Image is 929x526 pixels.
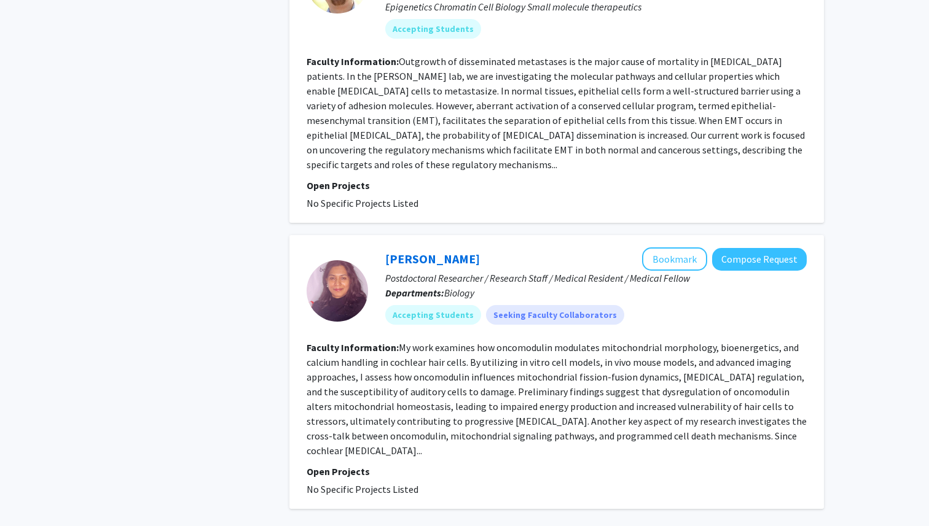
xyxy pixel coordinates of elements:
[307,483,418,495] span: No Specific Projects Listed
[307,341,399,354] b: Faculty Information:
[307,55,399,68] b: Faculty Information:
[307,464,807,479] p: Open Projects
[385,271,807,285] p: Postdoctoral Researcher / Research Staff / Medical Resident / Medical Fellow
[307,55,805,171] fg-read-more: Outgrowth of disseminated metastases is the major cause of mortality in [MEDICAL_DATA] patients. ...
[712,248,807,271] button: Compose Request to Santha Ranganathan
[444,287,474,299] span: Biology
[307,341,807,457] fg-read-more: My work examines how oncomodulin modulates mitochondrial morphology, bioenergetics, and calcium h...
[307,178,807,193] p: Open Projects
[9,471,52,517] iframe: Chat
[642,247,707,271] button: Add Santha Ranganathan to Bookmarks
[385,287,444,299] b: Departments:
[486,305,624,325] mat-chip: Seeking Faculty Collaborators
[385,19,481,39] mat-chip: Accepting Students
[307,197,418,209] span: No Specific Projects Listed
[385,251,480,266] a: [PERSON_NAME]
[385,305,481,325] mat-chip: Accepting Students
